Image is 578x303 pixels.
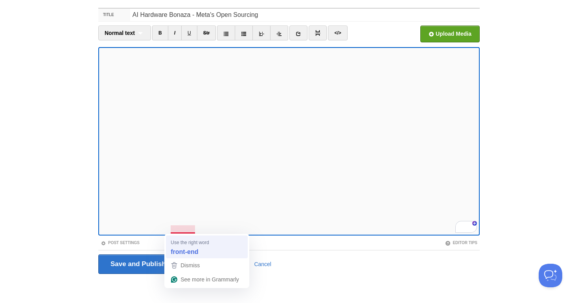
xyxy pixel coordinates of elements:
a: Post Settings [101,241,140,245]
a: </> [328,26,347,40]
img: pagebreak-icon.png [315,30,320,36]
a: I [168,26,182,40]
a: Cancel [254,261,271,267]
a: Str [197,26,216,40]
input: Save and Publish [98,254,178,274]
del: Str [203,30,210,36]
a: B [152,26,168,40]
iframe: Help Scout Beacon - Open [539,264,562,287]
span: Normal text [105,30,135,36]
label: Title [98,9,130,21]
a: Editor Tips [445,241,477,245]
a: U [181,26,197,40]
